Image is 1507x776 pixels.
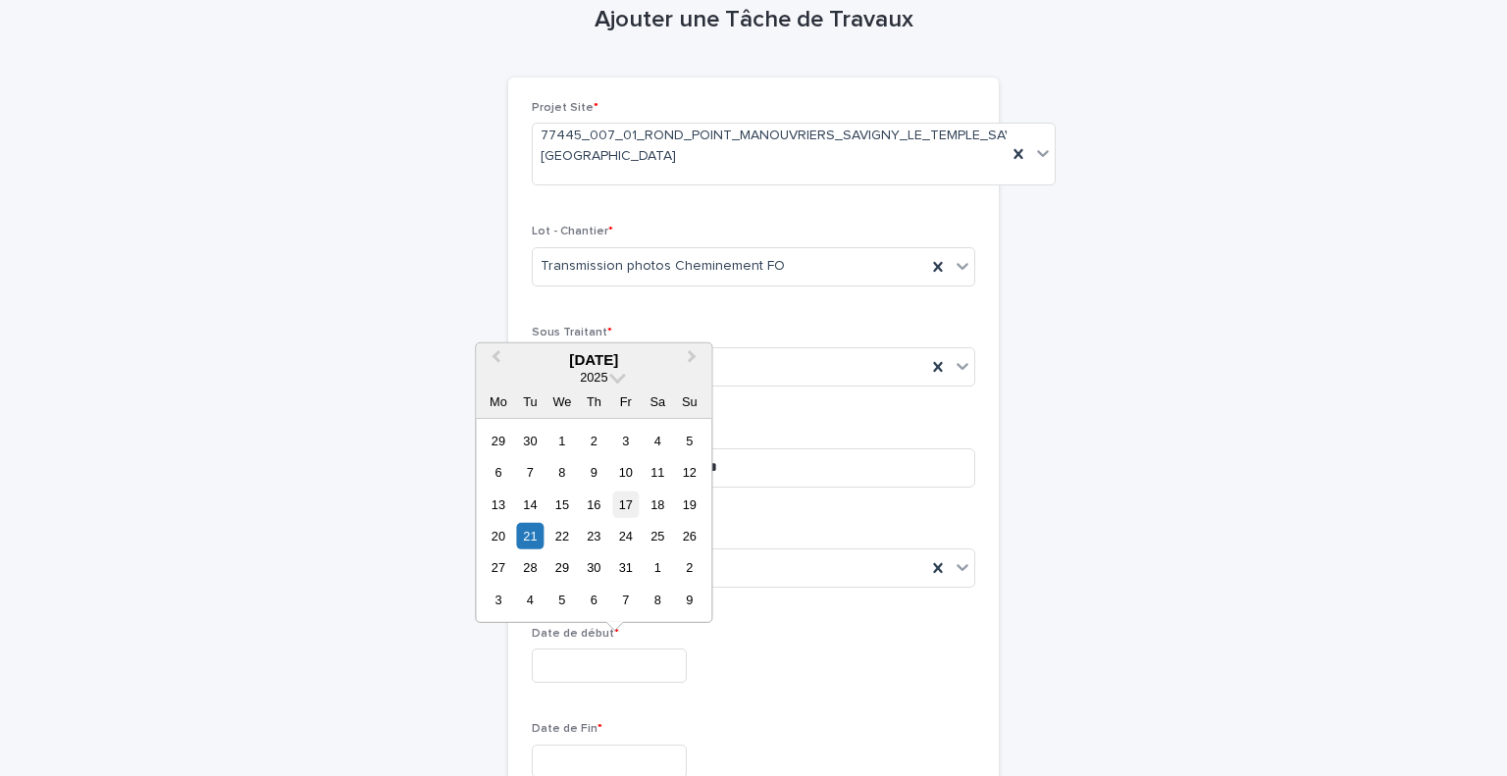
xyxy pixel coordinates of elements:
div: Choose Wednesday, 8 October 2025 [548,459,575,486]
div: Choose Friday, 31 October 2025 [612,554,639,581]
div: Choose Friday, 24 October 2025 [612,523,639,549]
div: Choose Friday, 7 November 2025 [612,587,639,613]
div: Mo [485,388,511,414]
div: Choose Monday, 6 October 2025 [485,459,511,486]
div: Choose Sunday, 26 October 2025 [676,523,702,549]
div: month 2025-10 [483,425,705,616]
div: Choose Saturday, 11 October 2025 [645,459,671,486]
button: Previous Month [478,344,509,376]
div: Choose Saturday, 25 October 2025 [645,523,671,549]
div: Tu [517,388,544,414]
div: Choose Friday, 10 October 2025 [612,459,639,486]
div: Choose Tuesday, 4 November 2025 [517,587,544,613]
span: Date de début [532,628,619,640]
button: Next Month [678,344,709,376]
div: Choose Monday, 29 September 2025 [485,427,511,453]
h1: Ajouter une Tâche de Travaux [508,6,999,34]
div: Choose Saturday, 1 November 2025 [645,554,671,581]
span: 2025 [580,369,607,384]
span: Lot - Chantier [532,226,613,237]
div: Choose Thursday, 30 October 2025 [581,554,607,581]
div: Choose Sunday, 5 October 2025 [676,427,702,453]
div: Choose Monday, 3 November 2025 [485,587,511,613]
span: Sous Traitant [532,327,612,338]
div: Choose Wednesday, 22 October 2025 [548,523,575,549]
div: Su [676,388,702,414]
div: Choose Wednesday, 5 November 2025 [548,587,575,613]
div: Choose Thursday, 23 October 2025 [581,523,607,549]
div: Choose Sunday, 2 November 2025 [676,554,702,581]
div: Choose Friday, 3 October 2025 [612,427,639,453]
div: Choose Thursday, 9 October 2025 [581,459,607,486]
div: Choose Sunday, 12 October 2025 [676,459,702,486]
div: Choose Thursday, 2 October 2025 [581,427,607,453]
div: Choose Sunday, 9 November 2025 [676,587,702,613]
div: Choose Monday, 20 October 2025 [485,523,511,549]
div: Choose Thursday, 6 November 2025 [581,587,607,613]
div: Choose Tuesday, 14 October 2025 [517,491,544,517]
div: Choose Thursday, 16 October 2025 [581,491,607,517]
span: Date de Fin [532,723,602,735]
div: Choose Saturday, 18 October 2025 [645,491,671,517]
div: Choose Tuesday, 30 September 2025 [517,427,544,453]
div: Choose Wednesday, 29 October 2025 [548,554,575,581]
div: Choose Sunday, 19 October 2025 [676,491,702,517]
span: Projet Site [532,102,598,114]
div: Choose Tuesday, 7 October 2025 [517,459,544,486]
span: Transmission photos Cheminement FO [541,256,785,277]
div: Choose Tuesday, 28 October 2025 [517,554,544,581]
div: Choose Friday, 17 October 2025 [612,491,639,517]
div: [DATE] [476,350,711,368]
div: Sa [645,388,671,414]
div: Choose Monday, 27 October 2025 [485,554,511,581]
div: Choose Saturday, 4 October 2025 [645,427,671,453]
span: 77445_007_01_ROND_POINT_MANOUVRIERS_SAVIGNY_LE_TEMPLE_SAVIGNY-[GEOGRAPHIC_DATA] [541,126,1047,167]
div: Fr [612,388,639,414]
div: Choose Wednesday, 1 October 2025 [548,427,575,453]
div: Choose Saturday, 8 November 2025 [645,587,671,613]
div: We [548,388,575,414]
div: Choose Wednesday, 15 October 2025 [548,491,575,517]
div: Choose Tuesday, 21 October 2025 [517,523,544,549]
div: Th [581,388,607,414]
div: Choose Monday, 13 October 2025 [485,491,511,517]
